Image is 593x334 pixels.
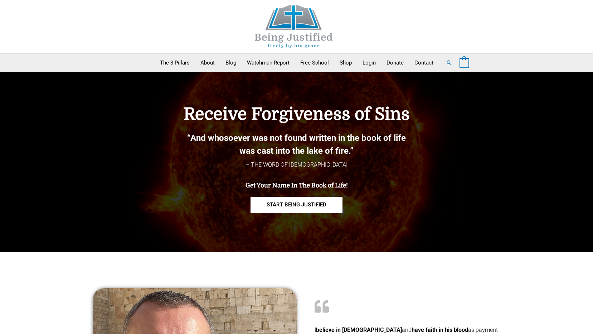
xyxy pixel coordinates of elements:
[195,54,220,72] a: About
[242,54,295,72] a: Watchman Report
[463,60,466,66] span: 0
[460,59,469,66] a: View Shopping Cart, empty
[220,54,242,72] a: Blog
[295,54,334,72] a: Free School
[357,54,381,72] a: Login
[316,326,402,333] b: believe in [DEMOGRAPHIC_DATA]
[187,133,406,156] b: “And whosoever was not found written in the book of life was cast into the lake of fire.”
[246,161,347,168] span: – THE WORD OF [DEMOGRAPHIC_DATA]
[240,5,347,48] img: Being Justified
[155,54,439,72] nav: Primary Site Navigation
[381,54,409,72] a: Donate
[146,182,447,189] h4: Get Your Name In The Book of Life!
[409,54,439,72] a: Contact
[155,54,195,72] a: The 3 Pillars
[267,202,326,207] span: START BEING JUSTIFIED
[146,104,447,124] h4: Receive Forgiveness of Sins
[412,326,468,333] b: have faith in his blood
[251,197,342,213] a: START BEING JUSTIFIED
[446,59,452,66] a: Search button
[334,54,357,72] a: Shop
